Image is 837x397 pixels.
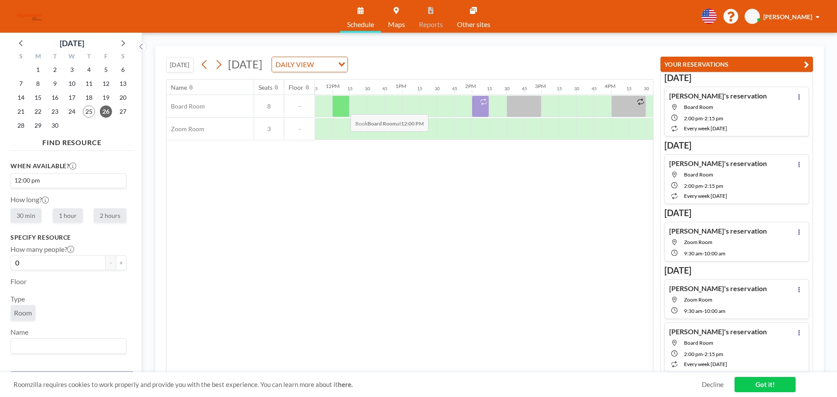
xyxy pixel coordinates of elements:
div: 30 [365,86,370,92]
div: Floor [289,84,303,92]
h4: [PERSON_NAME]'s reservation [669,227,767,235]
span: Wednesday, September 24, 2025 [66,105,78,118]
h4: [PERSON_NAME]'s reservation [669,327,767,336]
b: Board Room [367,120,397,127]
a: Got it! [735,377,796,392]
h3: [DATE] [664,140,809,151]
h4: [PERSON_NAME]'s reservation [669,159,767,168]
span: Room [14,309,32,317]
span: Roomzilla requires cookies to work properly and provide you with the best experience. You can lea... [14,380,702,389]
span: Saturday, September 13, 2025 [117,78,129,90]
h3: Specify resource [10,234,126,241]
label: How many people? [10,245,74,254]
a: Decline [702,380,724,389]
span: Monday, September 1, 2025 [32,64,44,76]
span: 3 [254,125,284,133]
div: [DATE] [60,37,84,49]
h4: [PERSON_NAME]'s reservation [669,92,767,100]
span: Tuesday, September 30, 2025 [49,119,61,132]
span: [DATE] [228,58,262,71]
div: 45 [313,86,318,92]
span: Friday, September 26, 2025 [100,105,112,118]
span: Zoom Room [684,239,712,245]
h3: [DATE] [664,265,809,276]
span: [PERSON_NAME] [763,13,812,20]
span: Saturday, September 20, 2025 [117,92,129,104]
span: Reports [419,21,443,28]
button: [DATE] [166,57,194,72]
span: Zoom Room [167,125,204,133]
div: 15 [487,86,492,92]
label: Type [10,295,25,303]
div: Name [171,84,187,92]
span: every week [DATE] [684,361,727,367]
span: Saturday, September 6, 2025 [117,64,129,76]
span: 10:00 AM [704,250,725,257]
span: 2:15 PM [704,115,723,122]
img: organization-logo [14,8,45,25]
span: 2:15 PM [704,351,723,357]
div: Search for option [272,57,347,72]
span: Monday, September 15, 2025 [32,92,44,104]
span: 8 [254,102,284,110]
div: W [64,51,81,63]
span: Board Room [684,339,713,346]
div: 2PM [465,83,476,89]
span: Board Room [684,171,713,178]
span: Sunday, September 21, 2025 [15,105,27,118]
span: Zoom Room [684,296,712,303]
span: 9:30 AM [684,308,702,314]
button: YOUR RESERVATIONS [660,57,813,72]
div: Search for option [11,174,126,187]
button: - [105,255,116,270]
div: 15 [557,86,562,92]
span: - [702,308,704,314]
span: Wednesday, September 10, 2025 [66,78,78,90]
span: Friday, September 5, 2025 [100,64,112,76]
div: 30 [574,86,579,92]
label: 30 min [10,208,41,223]
div: T [47,51,64,63]
span: Thursday, September 18, 2025 [83,92,95,104]
span: Sunday, September 7, 2025 [15,78,27,90]
span: Tuesday, September 16, 2025 [49,92,61,104]
span: every week [DATE] [684,193,727,199]
div: 4PM [605,83,616,89]
div: 3PM [535,83,546,89]
span: - [703,115,704,122]
div: 30 [644,86,649,92]
h3: [DATE] [664,72,809,83]
div: 45 [452,86,457,92]
div: F [97,51,114,63]
span: Wednesday, September 3, 2025 [66,64,78,76]
label: Name [10,328,28,336]
span: - [702,250,704,257]
div: S [13,51,30,63]
h3: [DATE] [664,207,809,218]
span: Friday, September 12, 2025 [100,78,112,90]
span: Board Room [167,102,205,110]
span: Monday, September 8, 2025 [32,78,44,90]
div: 1PM [395,83,406,89]
label: 1 hour [53,208,83,223]
span: Schedule [347,21,374,28]
span: Maps [388,21,405,28]
div: 15 [626,86,632,92]
label: 2 hours [94,208,126,223]
span: Thursday, September 11, 2025 [83,78,95,90]
span: Friday, September 19, 2025 [100,92,112,104]
span: Thursday, September 25, 2025 [83,105,95,118]
span: 2:00 PM [684,115,703,122]
div: 30 [435,86,440,92]
span: 12:00 pm [13,176,41,185]
span: Sunday, September 28, 2025 [15,119,27,132]
span: Tuesday, September 23, 2025 [49,105,61,118]
h4: [PERSON_NAME]'s reservation [669,284,767,293]
div: 45 [522,86,527,92]
button: + [116,255,126,270]
span: Tuesday, September 2, 2025 [49,64,61,76]
b: 12:00 PM [401,120,424,127]
div: 45 [382,86,388,92]
label: How long? [10,195,49,204]
span: Sunday, September 14, 2025 [15,92,27,104]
